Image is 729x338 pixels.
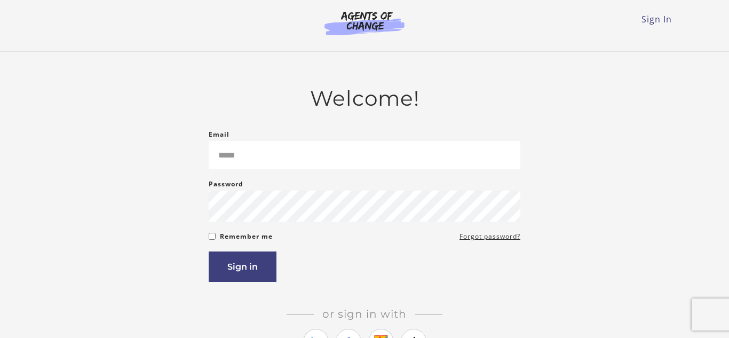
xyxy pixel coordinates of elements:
a: Sign In [641,13,672,25]
label: Remember me [220,230,273,243]
label: Password [209,178,243,191]
a: Forgot password? [459,230,520,243]
img: Agents of Change Logo [313,11,416,35]
h2: Welcome! [209,86,520,111]
span: Or sign in with [314,308,415,320]
button: Sign in [209,251,276,282]
label: Email [209,128,229,141]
